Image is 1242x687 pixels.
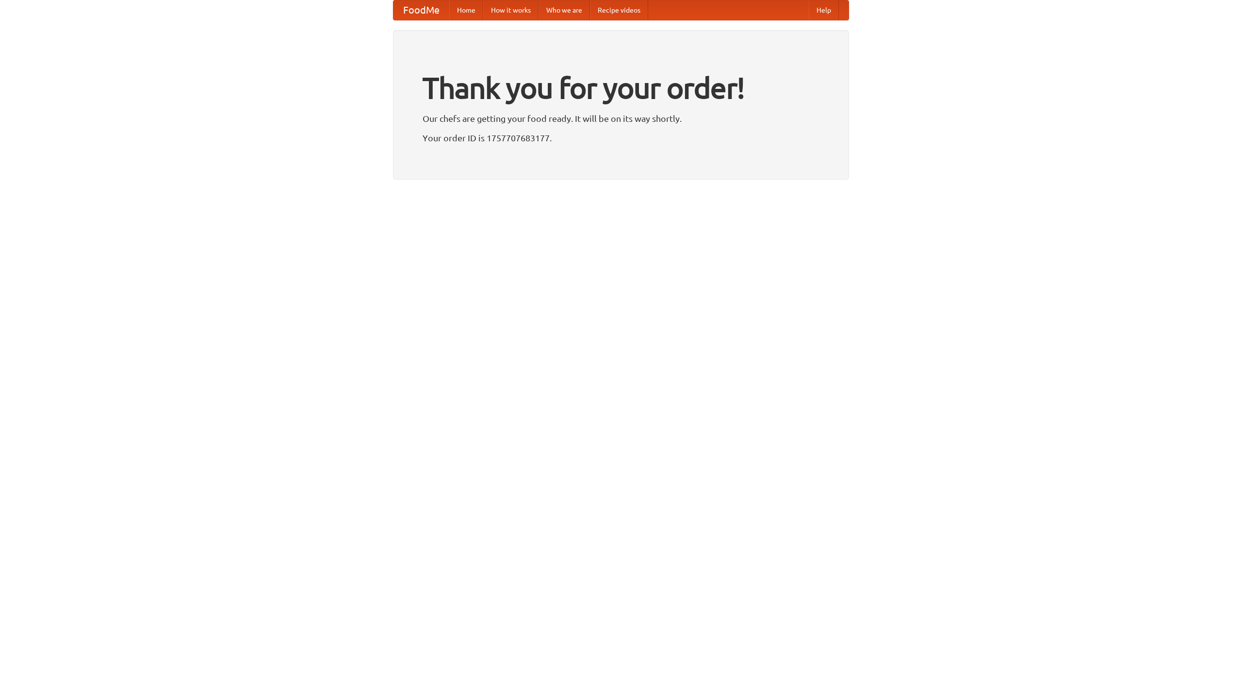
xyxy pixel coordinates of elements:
a: Home [449,0,483,20]
p: Your order ID is 1757707683177. [423,131,819,145]
h1: Thank you for your order! [423,65,819,111]
p: Our chefs are getting your food ready. It will be on its way shortly. [423,111,819,126]
a: Recipe videos [590,0,648,20]
a: Help [809,0,839,20]
a: How it works [483,0,539,20]
a: FoodMe [393,0,449,20]
a: Who we are [539,0,590,20]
